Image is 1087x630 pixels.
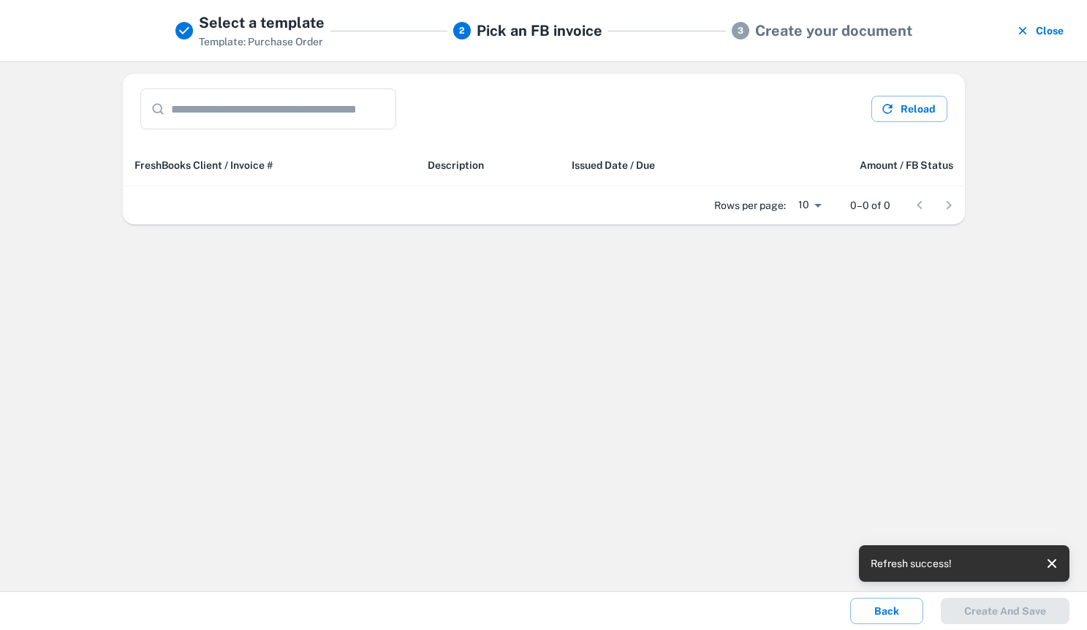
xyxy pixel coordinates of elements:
button: Back [850,598,923,624]
p: Rows per page: [714,197,786,213]
span: FreshBooks Client / Invoice # [135,156,273,174]
p: 0–0 of 0 [850,197,890,213]
text: 3 [738,26,743,36]
button: close [1040,552,1064,575]
span: Description [428,156,484,174]
h5: Create your document [755,20,912,42]
h5: Pick an FB invoice [477,20,602,42]
div: 10 [792,194,827,216]
span: Issued Date / Due [572,156,655,174]
button: Close [1012,12,1069,50]
h5: Select a template [199,12,325,34]
button: Reload [871,96,947,122]
div: scrollable content [123,144,965,186]
span: Template: Purchase Order [199,36,323,48]
text: 2 [459,26,465,36]
span: Amount / FB Status [860,156,953,174]
div: Refresh success! [871,550,952,577]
